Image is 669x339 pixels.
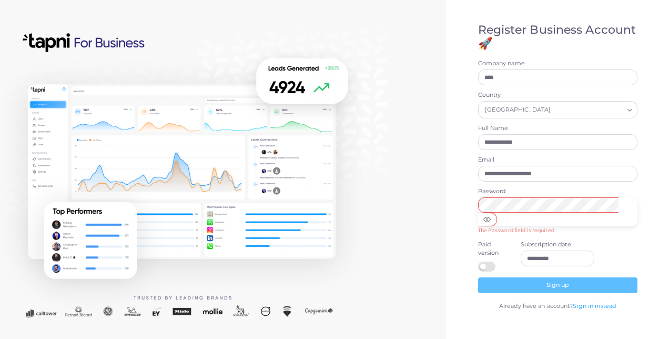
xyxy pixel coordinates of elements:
span: Already have an account? [499,302,573,310]
label: Password [478,187,637,196]
label: Subscription date [521,241,595,249]
div: Search for option [478,101,637,118]
label: Paid version [478,241,509,257]
button: Sign up [478,277,637,293]
label: Company name [478,59,637,68]
small: The Password field is required [478,227,554,233]
label: Email [478,156,637,164]
label: Country [478,91,637,99]
span: [GEOGRAPHIC_DATA] [484,105,552,116]
label: Full Name [478,124,637,133]
a: Sign in instead [573,302,616,310]
h4: Register Business Account 🚀 [478,23,637,51]
input: Search for option [553,104,623,116]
